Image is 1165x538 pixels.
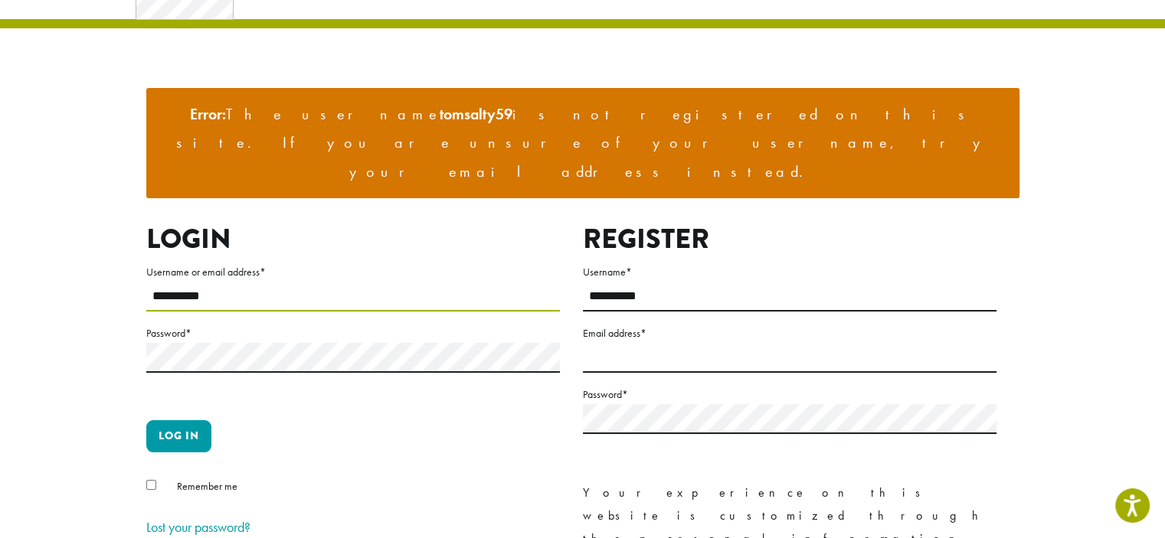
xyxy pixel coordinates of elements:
label: Username or email address [146,262,560,282]
button: Log in [146,420,211,452]
h2: Register [583,223,996,256]
span: Remember me [177,479,237,493]
a: Lost your password? [146,518,250,536]
label: Username [583,262,996,282]
li: The username is not registered on this site. If you are unsure of your username, try your email a... [159,100,1007,187]
h2: Login [146,223,560,256]
strong: Error: [190,104,226,124]
label: Email address [583,324,996,343]
label: Password [583,385,996,404]
label: Password [146,324,560,343]
strong: tomsalty59 [440,104,512,124]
